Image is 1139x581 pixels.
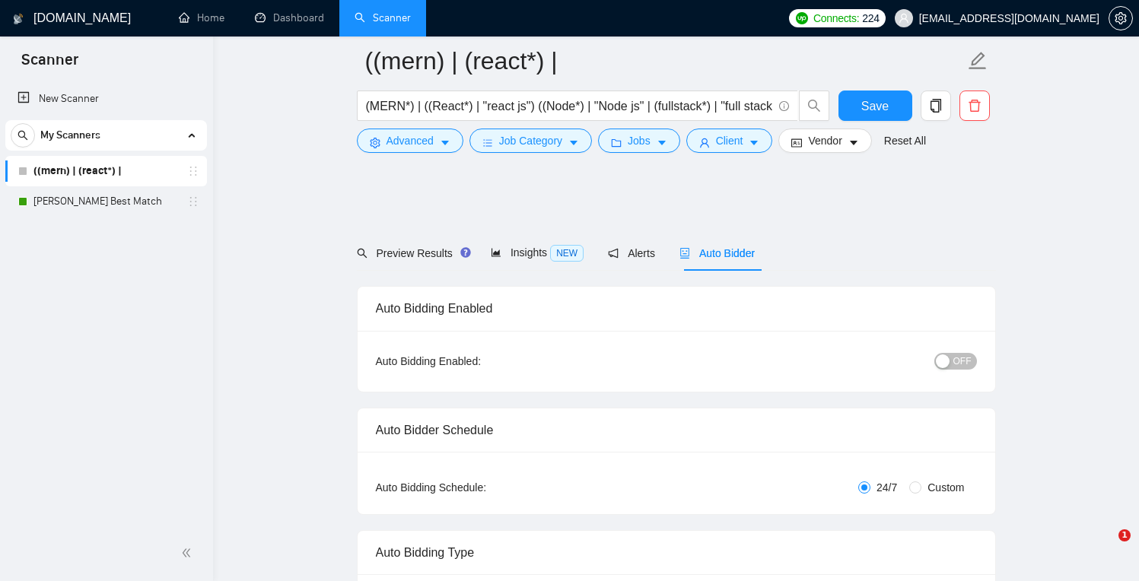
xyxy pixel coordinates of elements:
span: setting [1109,12,1132,24]
span: copy [921,99,950,113]
a: [PERSON_NAME] Best Match [33,186,178,217]
li: My Scanners [5,120,207,217]
span: notification [608,248,619,259]
span: bars [482,137,493,148]
span: OFF [953,353,972,370]
span: 24/7 [870,479,903,496]
button: folderJobscaret-down [598,129,680,153]
span: search [11,130,34,141]
button: settingAdvancedcaret-down [357,129,463,153]
span: search [357,248,367,259]
span: double-left [181,545,196,560]
a: searchScanner [355,11,411,24]
span: edit [968,51,988,71]
span: Jobs [628,132,651,149]
span: info-circle [779,101,789,111]
span: Vendor [808,132,842,149]
button: idcardVendorcaret-down [778,129,871,153]
div: Tooltip anchor [459,246,472,259]
span: Advanced [387,132,434,149]
span: 224 [862,10,879,27]
span: Connects: [813,10,859,27]
span: Job Category [499,132,562,149]
span: Insights [491,246,584,259]
a: ((mern) | (react*) | [33,156,178,186]
a: New Scanner [17,84,195,114]
div: Auto Bidding Type [376,531,977,574]
img: logo [13,7,24,31]
span: search [800,99,829,113]
a: Reset All [884,132,926,149]
span: caret-down [440,137,450,148]
span: Auto Bidder [679,247,755,259]
span: Client [716,132,743,149]
div: Auto Bidder Schedule [376,408,977,452]
span: NEW [550,245,584,262]
span: Alerts [608,247,655,259]
span: folder [611,137,622,148]
span: caret-down [848,137,859,148]
span: user [699,137,710,148]
span: robot [679,248,690,259]
span: user [899,13,909,24]
button: copy [921,90,951,121]
iframe: Intercom live chat [1087,529,1124,566]
button: userClientcaret-down [686,129,773,153]
span: caret-down [749,137,759,148]
a: dashboardDashboard [255,11,324,24]
span: area-chart [491,247,501,258]
li: New Scanner [5,84,207,114]
span: holder [187,165,199,177]
span: Custom [921,479,970,496]
button: barsJob Categorycaret-down [469,129,592,153]
a: setting [1109,12,1133,24]
button: setting [1109,6,1133,30]
a: homeHome [179,11,224,24]
span: caret-down [568,137,579,148]
div: Auto Bidding Enabled: [376,353,576,370]
div: Auto Bidding Enabled [376,287,977,330]
span: Save [861,97,889,116]
input: Search Freelance Jobs... [366,97,772,116]
span: My Scanners [40,120,100,151]
div: Auto Bidding Schedule: [376,479,576,496]
span: caret-down [657,137,667,148]
span: holder [187,195,199,208]
span: setting [370,137,380,148]
span: Preview Results [357,247,466,259]
button: Save [838,90,912,121]
span: delete [960,99,989,113]
img: upwork-logo.png [796,12,808,24]
button: search [799,90,829,121]
span: idcard [791,137,802,148]
input: Scanner name... [365,42,965,80]
span: 1 [1118,529,1131,541]
button: search [11,123,35,148]
span: Scanner [9,49,91,81]
button: delete [959,90,990,121]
